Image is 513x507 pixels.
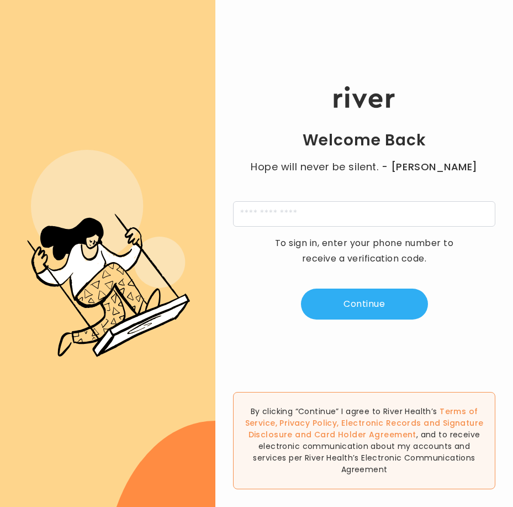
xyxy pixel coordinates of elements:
[279,417,337,428] a: Privacy Policy
[382,159,478,175] span: - [PERSON_NAME]
[233,159,495,175] p: Hope will never be silent.
[314,429,416,440] a: Card Holder Agreement
[253,429,480,475] span: , and to receive electronic communication about my accounts and services per River Health’s Elect...
[245,406,478,428] a: Terms of Service
[233,392,495,489] div: By clicking “Continue” I agree to River Health’s
[301,289,428,320] button: Continue
[248,417,484,440] a: Electronic Records and Signature Disclosure
[303,130,426,150] h1: Welcome Back
[245,406,484,440] span: , , and
[268,236,461,266] p: To sign in, enter your phone number to receive a verification code.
